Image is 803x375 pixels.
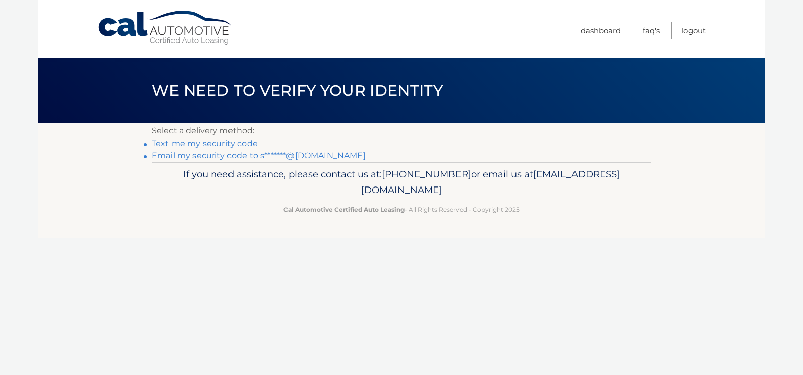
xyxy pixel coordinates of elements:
[158,204,645,215] p: - All Rights Reserved - Copyright 2025
[283,206,405,213] strong: Cal Automotive Certified Auto Leasing
[152,81,443,100] span: We need to verify your identity
[152,139,258,148] a: Text me my security code
[97,10,234,46] a: Cal Automotive
[681,22,706,39] a: Logout
[158,166,645,199] p: If you need assistance, please contact us at: or email us at
[382,168,471,180] span: [PHONE_NUMBER]
[581,22,621,39] a: Dashboard
[152,151,366,160] a: Email my security code to s*******@[DOMAIN_NAME]
[643,22,660,39] a: FAQ's
[152,123,651,138] p: Select a delivery method:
